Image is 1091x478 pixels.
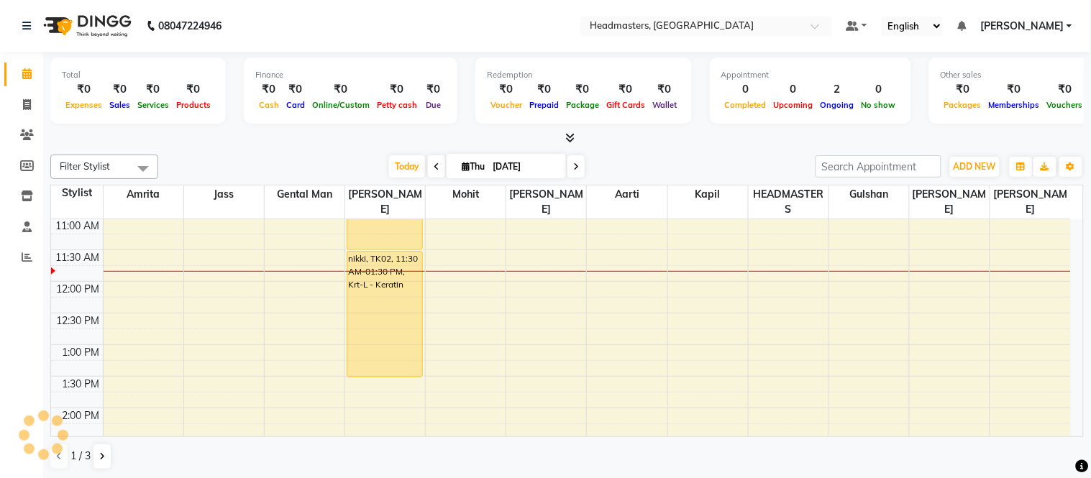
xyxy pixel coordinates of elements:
[54,282,103,297] div: 12:00 PM
[60,408,103,423] div: 2:00 PM
[426,185,506,203] span: Mohit
[255,81,283,98] div: ₹0
[51,185,103,201] div: Stylist
[106,81,134,98] div: ₹0
[347,252,422,377] div: nikki, TK02, 11:30 AM-01:30 PM, Krt-L - Keratin
[283,81,309,98] div: ₹0
[817,81,858,98] div: 2
[60,377,103,392] div: 1:30 PM
[255,100,283,110] span: Cash
[858,100,900,110] span: No show
[53,250,103,265] div: 11:30 AM
[422,100,444,110] span: Due
[941,81,985,98] div: ₹0
[487,69,680,81] div: Redemption
[990,185,1071,219] span: [PERSON_NAME]
[60,345,103,360] div: 1:00 PM
[62,81,106,98] div: ₹0
[980,19,1064,34] span: [PERSON_NAME]
[309,100,373,110] span: Online/Custom
[373,100,421,110] span: Petty cash
[458,161,488,172] span: Thu
[603,81,649,98] div: ₹0
[70,449,91,464] span: 1 / 3
[173,81,214,98] div: ₹0
[54,313,103,328] div: 12:30 PM
[506,185,586,219] span: [PERSON_NAME]
[985,81,1044,98] div: ₹0
[1044,81,1087,98] div: ₹0
[158,6,222,46] b: 08047224946
[817,100,858,110] span: Ongoing
[985,100,1044,110] span: Memberships
[421,81,446,98] div: ₹0
[373,81,421,98] div: ₹0
[954,161,996,172] span: ADD NEW
[749,185,828,219] span: HEADMASTERS
[487,81,526,98] div: ₹0
[649,100,680,110] span: Wallet
[487,100,526,110] span: Voucher
[526,81,562,98] div: ₹0
[62,100,106,110] span: Expenses
[184,185,264,203] span: Jass
[104,185,183,203] span: Amrita
[562,81,603,98] div: ₹0
[134,81,173,98] div: ₹0
[721,81,770,98] div: 0
[488,156,560,178] input: 2025-09-04
[345,185,425,219] span: [PERSON_NAME]
[816,155,941,178] input: Search Appointment
[60,160,110,172] span: Filter Stylist
[858,81,900,98] div: 0
[721,100,770,110] span: Completed
[173,100,214,110] span: Products
[106,100,134,110] span: Sales
[37,6,135,46] img: logo
[283,100,309,110] span: Card
[389,155,425,178] span: Today
[941,100,985,110] span: Packages
[562,100,603,110] span: Package
[829,185,909,203] span: Gulshan
[910,185,990,219] span: [PERSON_NAME]
[53,219,103,234] div: 11:00 AM
[770,100,817,110] span: Upcoming
[265,185,344,203] span: Gental Man
[134,100,173,110] span: Services
[309,81,373,98] div: ₹0
[770,81,817,98] div: 0
[526,100,562,110] span: Prepaid
[721,69,900,81] div: Appointment
[62,69,214,81] div: Total
[603,100,649,110] span: Gift Cards
[649,81,680,98] div: ₹0
[950,157,1000,177] button: ADD NEW
[587,185,667,203] span: Aarti
[1044,100,1087,110] span: Vouchers
[668,185,748,203] span: Kapil
[255,69,446,81] div: Finance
